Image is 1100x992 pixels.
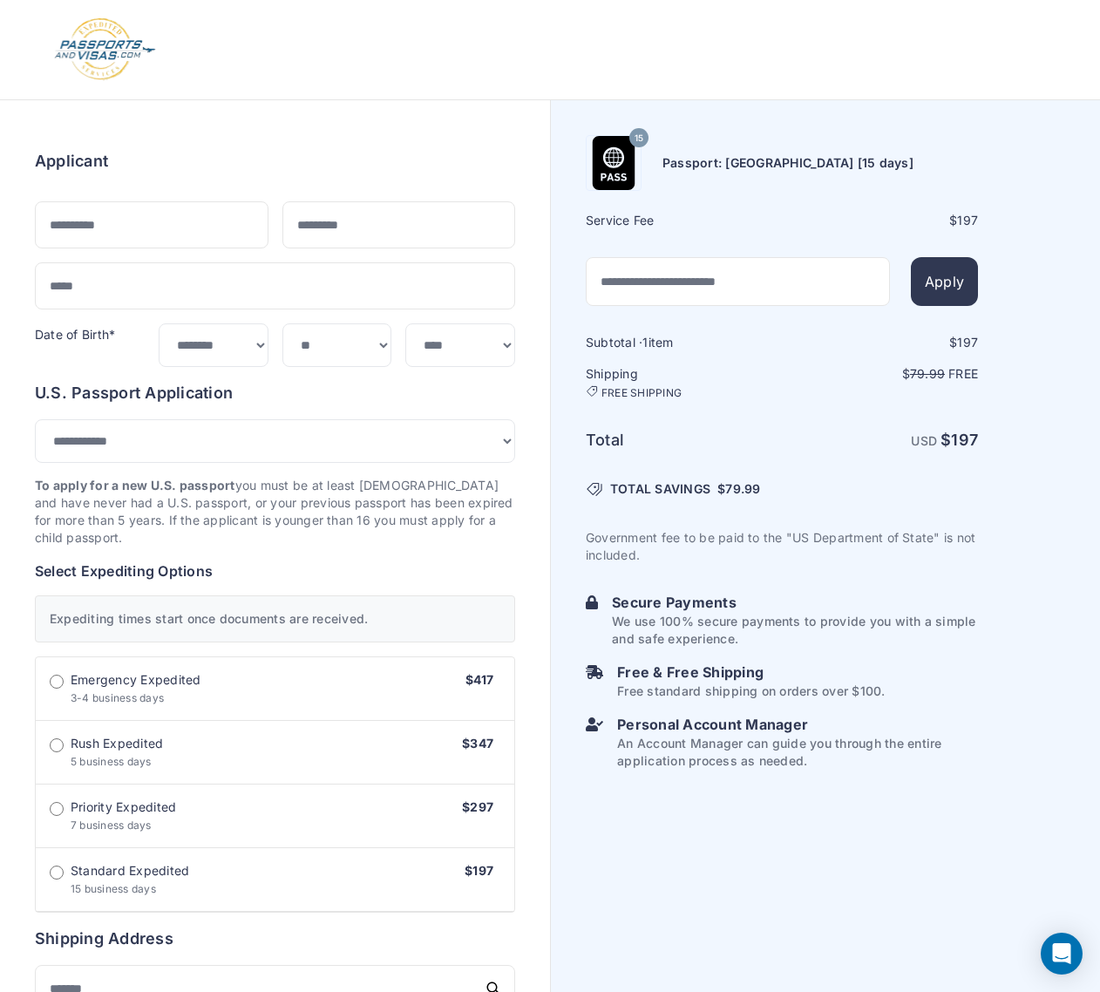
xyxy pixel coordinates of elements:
[617,735,978,770] p: An Account Manager can guide you through the entire application process as needed.
[35,561,515,581] h6: Select Expediting Options
[71,755,152,768] span: 5 business days
[35,381,515,405] h6: U.S. Passport Application
[35,149,108,173] h6: Applicant
[662,154,913,172] h6: Passport: [GEOGRAPHIC_DATA] [15 days]
[635,127,643,150] span: 15
[612,613,978,648] p: We use 100% secure payments to provide you with a simple and safe experience.
[1041,933,1083,975] div: Open Intercom Messenger
[71,882,156,895] span: 15 business days
[784,334,978,351] div: $
[586,212,780,229] h6: Service Fee
[586,365,780,400] h6: Shipping
[617,683,885,700] p: Free standard shipping on orders over $100.
[465,672,493,687] span: $417
[53,17,157,82] img: Logo
[911,257,978,306] button: Apply
[71,862,189,880] span: Standard Expedited
[465,863,493,878] span: $197
[784,212,978,229] div: $
[911,433,937,448] span: USD
[642,335,648,350] span: 1
[35,478,235,493] strong: To apply for a new U.S. passport
[71,671,201,689] span: Emergency Expedited
[601,386,682,400] span: FREE SHIPPING
[617,662,885,683] h6: Free & Free Shipping
[951,431,978,449] span: 197
[71,691,164,704] span: 3-4 business days
[940,431,978,449] strong: $
[725,481,760,496] span: 79.99
[35,327,115,342] label: Date of Birth*
[462,736,493,751] span: $347
[586,334,780,351] h6: Subtotal · item
[587,136,641,190] img: Product Name
[948,366,978,381] span: Free
[957,213,978,228] span: 197
[71,735,163,752] span: Rush Expedited
[784,365,978,383] p: $
[586,529,978,564] p: Government fee to be paid to the "US Department of State" is not included.
[610,480,710,498] span: TOTAL SAVINGS
[71,798,176,816] span: Priority Expedited
[612,592,978,613] h6: Secure Payments
[957,335,978,350] span: 197
[35,927,515,951] h6: Shipping Address
[617,714,978,735] h6: Personal Account Manager
[910,366,945,381] span: 79.99
[35,595,515,642] div: Expediting times start once documents are received.
[586,428,780,452] h6: Total
[35,477,515,547] p: you must be at least [DEMOGRAPHIC_DATA] and have never had a U.S. passport, or your previous pass...
[462,799,493,814] span: $297
[71,819,152,832] span: 7 business days
[717,480,760,498] span: $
